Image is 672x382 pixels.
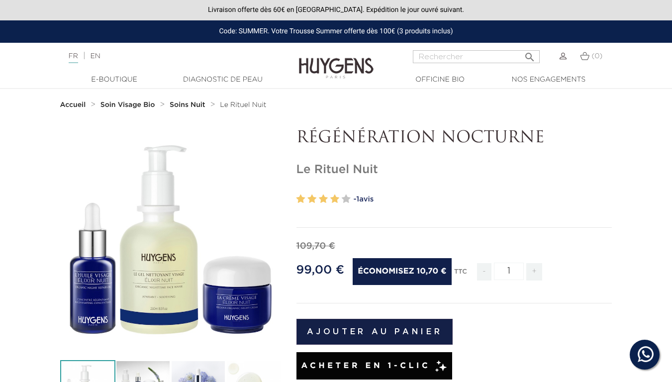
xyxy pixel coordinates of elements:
a: FR [69,53,78,63]
span: 99,00 € [296,264,344,276]
a: EN [90,53,100,60]
label: 1 [296,192,305,206]
div: | [64,50,273,62]
span: (0) [591,53,602,60]
span: Économisez 10,70 € [353,258,451,285]
div: TTC [454,261,467,288]
a: E-Boutique [65,75,164,85]
img: Huygens [299,42,374,80]
i:  [524,48,536,60]
span: 109,70 € [296,242,335,251]
h1: Le Rituel Nuit [296,163,612,177]
label: 5 [342,192,351,206]
a: Soin Visage Bio [100,101,158,109]
p: RÉGÉNÉRATION NOCTURNE [296,129,612,148]
strong: Accueil [60,101,86,108]
span: Le Rituel Nuit [220,101,266,108]
a: Nos engagements [499,75,598,85]
label: 2 [307,192,316,206]
button: Ajouter au panier [296,319,453,345]
input: Rechercher [413,50,540,63]
a: Officine Bio [390,75,490,85]
a: Soins Nuit [170,101,207,109]
span: + [526,263,542,281]
input: Quantité [494,263,524,280]
strong: Soin Visage Bio [100,101,155,108]
a: Accueil [60,101,88,109]
span: 1 [356,195,359,203]
a: -1avis [354,192,612,207]
a: Le Rituel Nuit [220,101,266,109]
strong: Soins Nuit [170,101,205,108]
label: 4 [330,192,339,206]
a: Diagnostic de peau [173,75,273,85]
span: - [477,263,491,281]
label: 3 [319,192,328,206]
button:  [521,47,539,61]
